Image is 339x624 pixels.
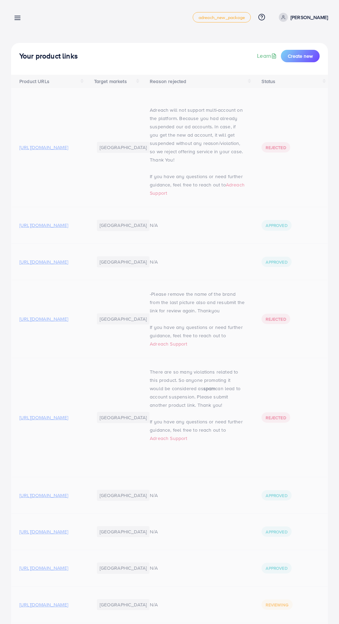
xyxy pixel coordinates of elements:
button: Create new [281,50,320,62]
a: Learn [257,52,278,60]
span: Create new [288,53,313,59]
h4: Your product links [19,52,78,61]
a: adreach_new_package [193,12,251,22]
a: [PERSON_NAME] [276,13,328,22]
span: adreach_new_package [199,15,245,20]
p: [PERSON_NAME] [291,13,328,21]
